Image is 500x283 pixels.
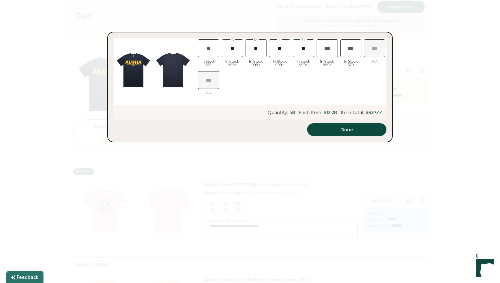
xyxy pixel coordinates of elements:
div: In Stock 999+ [222,60,243,67]
div: N/A [364,60,385,63]
iframe: Front Chat [470,254,497,282]
div: In Stock 999+ [317,60,338,67]
div: In Stock 570 [340,60,362,67]
div: XL [300,38,307,42]
img: generate-image [153,50,193,90]
div: In Stock 999+ [269,60,290,67]
div: Each Item: [299,110,322,115]
div: In Stock 999+ [293,60,314,67]
div: Quantity: [268,110,288,115]
div: N/A [198,91,219,95]
div: 48 [289,110,295,115]
button: Done [307,123,386,136]
div: In Stock 999+ [246,60,267,67]
div: M [253,38,259,42]
div: $637.44 [365,110,383,115]
div: S [230,38,235,42]
div: Item Total: [341,110,364,115]
div: $13.28 [324,110,337,115]
img: generate-image [114,50,153,90]
div: L [277,38,282,42]
div: In Stock 355 [198,60,219,67]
